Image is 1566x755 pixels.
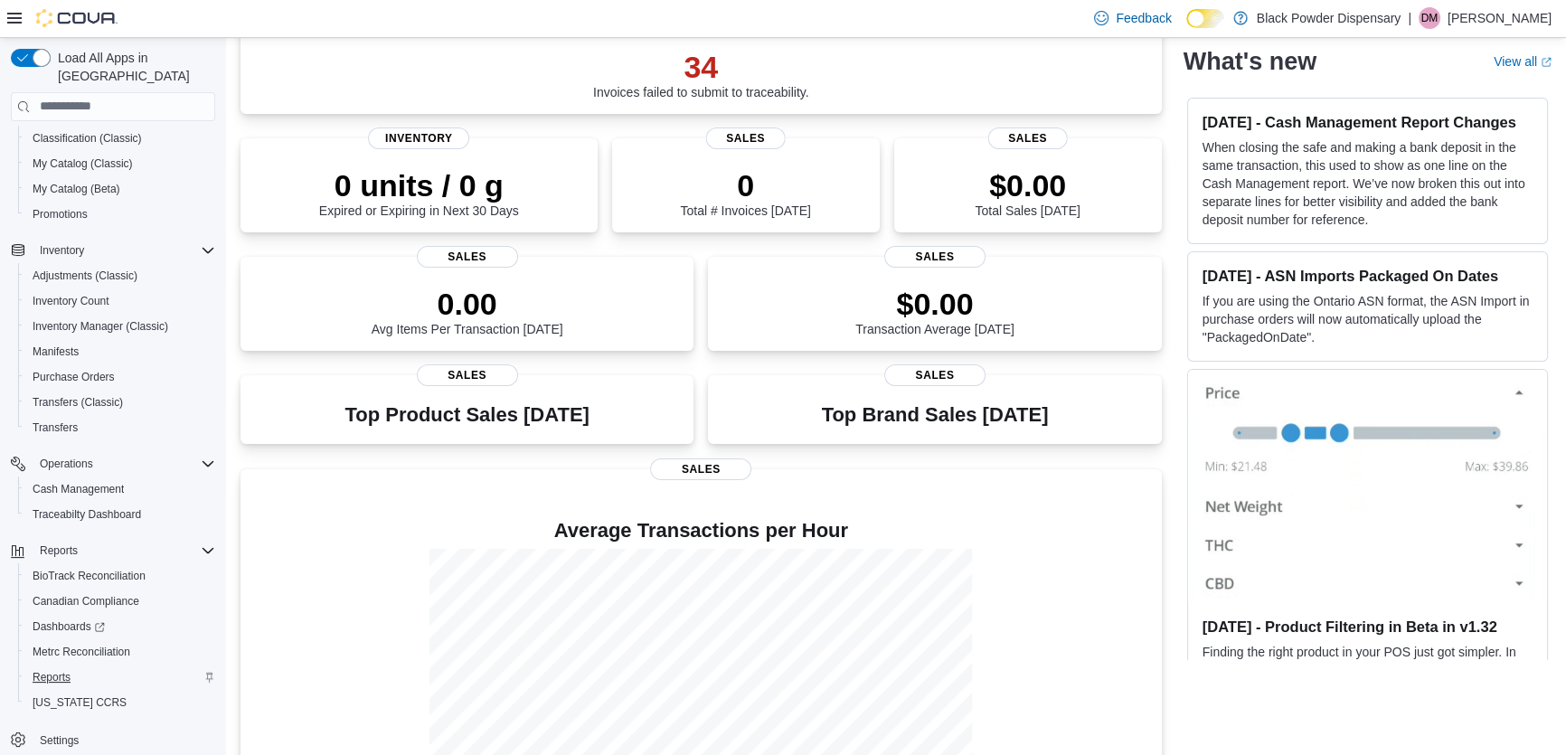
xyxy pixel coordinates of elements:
div: Total Sales [DATE] [975,167,1080,218]
span: Transfers (Classic) [25,392,215,413]
a: Transfers (Classic) [25,392,130,413]
p: | [1408,7,1411,29]
div: Transaction Average [DATE] [855,286,1014,336]
a: BioTrack Reconciliation [25,565,153,587]
button: Metrc Reconciliation [18,639,222,665]
span: Reports [25,666,215,688]
a: Dashboards [18,614,222,639]
h3: [DATE] - ASN Imports Packaged On Dates [1203,267,1533,285]
a: Classification (Classic) [25,127,149,149]
span: Inventory [33,240,215,261]
span: Sales [650,458,751,480]
a: Adjustments (Classic) [25,265,145,287]
span: Reports [33,540,215,562]
span: Washington CCRS [25,692,215,713]
span: Inventory Manager (Classic) [25,316,215,337]
button: My Catalog (Classic) [18,151,222,176]
span: Inventory Count [33,294,109,308]
span: Classification (Classic) [25,127,215,149]
button: Inventory Count [18,288,222,314]
div: Total # Invoices [DATE] [680,167,810,218]
span: Dashboards [33,619,105,634]
span: Settings [40,733,79,748]
span: Transfers [25,417,215,439]
span: Operations [40,457,93,471]
button: BioTrack Reconciliation [18,563,222,589]
p: $0.00 [975,167,1080,203]
a: View allExternal link [1494,54,1552,69]
a: Dashboards [25,616,112,637]
span: Sales [884,246,986,268]
span: Sales [417,246,518,268]
span: Sales [417,364,518,386]
a: Promotions [25,203,95,225]
span: My Catalog (Beta) [25,178,215,200]
button: Settings [4,726,222,752]
span: Dark Mode [1186,28,1187,29]
p: 0 units / 0 g [319,167,519,203]
button: Reports [33,540,85,562]
p: Finding the right product in your POS just got simpler. In Cova v1.32, you can now filter by Pric... [1203,643,1533,751]
span: Sales [705,127,786,149]
span: Dashboards [25,616,215,637]
a: Reports [25,666,78,688]
button: Traceabilty Dashboard [18,502,222,527]
span: BioTrack Reconciliation [25,565,215,587]
div: Daniel Mulcahy [1419,7,1440,29]
p: [PERSON_NAME] [1448,7,1552,29]
div: Avg Items Per Transaction [DATE] [372,286,563,336]
h2: What's new [1184,47,1316,76]
a: Canadian Compliance [25,590,146,612]
a: Settings [33,730,86,751]
span: Cash Management [33,482,124,496]
h4: Average Transactions per Hour [255,520,1147,542]
span: Promotions [25,203,215,225]
button: Transfers [18,415,222,440]
p: 0.00 [372,286,563,322]
button: Promotions [18,202,222,227]
img: Cova [36,9,118,27]
span: Inventory [368,127,469,149]
h3: [DATE] - Product Filtering in Beta in v1.32 [1203,618,1533,636]
button: Cash Management [18,477,222,502]
a: Inventory Manager (Classic) [25,316,175,337]
span: Purchase Orders [33,370,115,384]
button: Adjustments (Classic) [18,263,222,288]
div: Invoices failed to submit to traceability. [593,49,809,99]
p: If you are using the Ontario ASN format, the ASN Import in purchase orders will now automatically... [1203,292,1533,346]
span: Canadian Compliance [25,590,215,612]
p: $0.00 [855,286,1014,322]
span: My Catalog (Classic) [33,156,133,171]
a: Cash Management [25,478,131,500]
span: Inventory Count [25,290,215,312]
span: Purchase Orders [25,366,215,388]
button: Manifests [18,339,222,364]
span: Cash Management [25,478,215,500]
span: Adjustments (Classic) [33,269,137,283]
button: Classification (Classic) [18,126,222,151]
button: Inventory [4,238,222,263]
span: My Catalog (Beta) [33,182,120,196]
span: Inventory [40,243,84,258]
span: Sales [884,364,986,386]
span: Transfers (Classic) [33,395,123,410]
span: Load All Apps in [GEOGRAPHIC_DATA] [51,49,215,85]
p: Black Powder Dispensary [1257,7,1401,29]
p: 34 [593,49,809,85]
button: My Catalog (Beta) [18,176,222,202]
button: Reports [18,665,222,690]
button: Reports [4,538,222,563]
span: [US_STATE] CCRS [33,695,127,710]
h3: Top Brand Sales [DATE] [822,404,1049,426]
span: Adjustments (Classic) [25,265,215,287]
button: [US_STATE] CCRS [18,690,222,715]
button: Operations [33,453,100,475]
a: Purchase Orders [25,366,122,388]
span: Settings [33,728,215,750]
h3: Top Product Sales [DATE] [344,404,589,426]
a: My Catalog (Beta) [25,178,127,200]
button: Inventory Manager (Classic) [18,314,222,339]
span: DM [1421,7,1439,29]
input: Dark Mode [1186,9,1224,28]
span: BioTrack Reconciliation [33,569,146,583]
